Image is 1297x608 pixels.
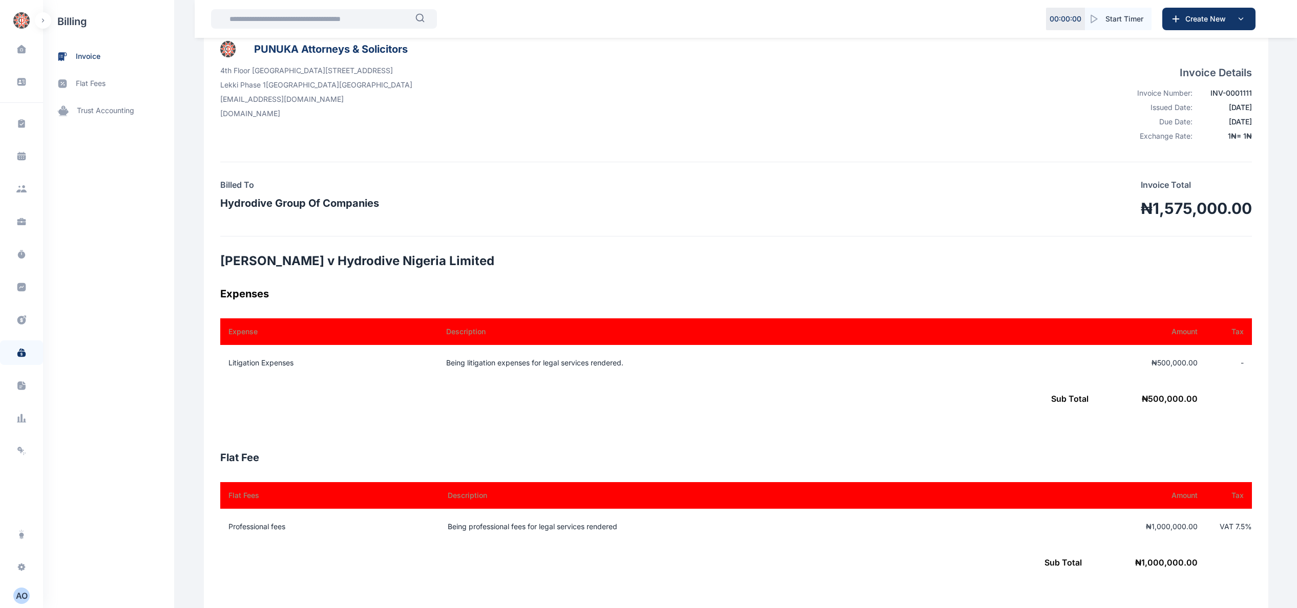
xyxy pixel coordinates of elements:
div: Invoice Number: [1124,88,1193,98]
a: flat fees [43,70,174,97]
h3: Expenses [220,286,1252,302]
div: Due Date: [1124,117,1193,127]
div: 1 ₦ = 1 ₦ [1199,131,1252,141]
th: Tax [1206,482,1252,509]
h3: PUNUKA Attorneys & Solicitors [254,41,408,57]
span: flat fees [76,78,106,89]
p: Invoice Total [1141,179,1252,191]
td: VAT 7.5 % [1206,509,1252,545]
td: ₦500,000.00 [1023,345,1206,381]
h4: Billed To [220,179,379,191]
td: ₦1,000,000.00 [1006,509,1206,545]
h1: ₦1,575,000.00 [1141,199,1252,218]
a: invoice [43,43,174,70]
span: Create New [1181,14,1235,24]
td: ₦ 500,000.00 [220,381,1206,417]
span: invoice [76,51,100,62]
th: Flat Fees [220,482,435,509]
h3: Hydrodive Group Of Companies [220,195,379,211]
div: [DATE] [1199,102,1252,113]
button: Start Timer [1085,8,1152,30]
span: Sub Total [1051,394,1089,404]
a: trust accounting [43,97,174,124]
p: Lekki Phase 1 [GEOGRAPHIC_DATA] [GEOGRAPHIC_DATA] [220,80,412,90]
td: - [1206,345,1252,381]
button: AO [6,588,37,604]
p: [EMAIL_ADDRESS][DOMAIN_NAME] [220,94,412,104]
th: Description [434,318,1023,345]
h3: Flat Fee [220,449,1252,466]
td: Litigation Expenses [220,345,434,381]
td: Being litigation expenses for legal services rendered. [434,345,1023,381]
span: Start Timer [1105,14,1143,24]
span: Sub Total [1044,557,1082,568]
th: Description [435,482,1006,509]
p: 4th Floor [GEOGRAPHIC_DATA][STREET_ADDRESS] [220,66,412,76]
h2: [PERSON_NAME] v Hydrodive Nigeria Limited [220,253,1252,269]
th: Tax [1206,318,1252,345]
div: A O [13,590,30,602]
p: 00 : 00 : 00 [1050,14,1081,24]
h4: Invoice Details [1124,66,1252,80]
td: Professional fees [220,509,435,545]
button: AO [13,588,30,604]
div: Exchange Rate: [1124,131,1193,141]
td: Being professional fees for legal services rendered [435,509,1006,545]
th: Expense [220,318,434,345]
p: [DOMAIN_NAME] [220,108,412,119]
div: INV-0001111 [1199,88,1252,98]
div: Issued Date: [1124,102,1193,113]
img: businessLogo [220,41,236,57]
th: Amount [1006,482,1206,509]
span: trust accounting [77,105,134,116]
button: Create New [1162,8,1256,30]
td: ₦ 1,000,000.00 [220,545,1206,580]
div: [DATE] [1199,117,1252,127]
th: Amount [1023,318,1206,345]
